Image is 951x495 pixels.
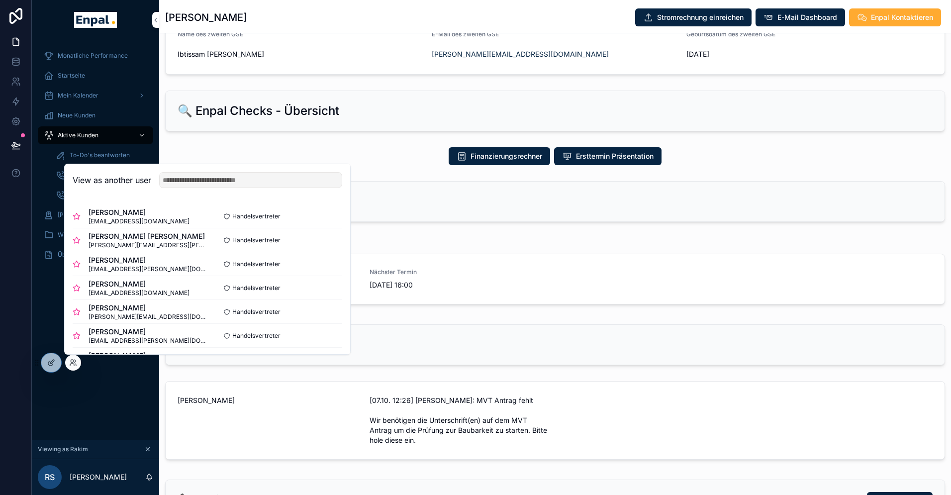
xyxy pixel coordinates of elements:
span: [PERSON_NAME][EMAIL_ADDRESS][DOMAIN_NAME] [89,313,207,321]
button: Enpal Kontaktieren [849,8,941,26]
span: [PERSON_NAME] [PERSON_NAME] [89,231,207,241]
span: Enpal Kontaktieren [871,12,933,22]
span: Aktive Kunden [58,131,98,139]
p: [PERSON_NAME] [70,472,127,482]
a: Monatliche Performance [38,47,153,65]
span: Handelsvertreter [232,236,281,244]
a: [PERSON_NAME] [38,206,153,224]
span: [EMAIL_ADDRESS][PERSON_NAME][DOMAIN_NAME] [89,337,207,345]
span: [PERSON_NAME] [89,255,207,265]
a: To-Do's beantworten [50,146,153,164]
a: Aktive Kunden [38,126,153,144]
span: Monatliche Performance [58,52,128,60]
a: Über mich [38,246,153,264]
span: Geburtsdatum des zweiten GSE [686,30,775,38]
a: Wissensdatenbank [38,226,153,244]
h2: 🔍 Enpal Checks - Übersicht [178,103,339,119]
span: [EMAIL_ADDRESS][DOMAIN_NAME] [89,217,190,225]
span: [PERSON_NAME] [89,303,207,313]
span: [PERSON_NAME] [178,396,358,405]
a: Abschlusstermine buchen [50,186,153,204]
span: [PERSON_NAME] [89,279,190,289]
button: Stromrechnung einreichen [635,8,752,26]
span: To-Do's beantworten [70,151,130,159]
button: Finanzierungsrechner [449,147,550,165]
span: Startseite [58,72,85,80]
span: Viewing as Rakim [38,445,88,453]
span: Ibtissam [PERSON_NAME] [178,49,424,59]
a: Mein Kalender [38,87,153,104]
span: Neue Kunden [58,111,95,119]
span: [EMAIL_ADDRESS][DOMAIN_NAME] [89,289,190,297]
span: Ersttermin Präsentation [576,151,654,161]
span: [DATE] [686,49,933,59]
span: Über mich [58,251,87,259]
span: [PERSON_NAME] [89,351,207,361]
span: Handelsvertreter [232,212,281,220]
div: scrollable content [32,40,159,277]
span: Wissensdatenbank [58,231,111,239]
a: Neue Kunden [38,106,153,124]
span: [DATE] 16:00 [370,280,550,290]
span: Handelsvertreter [232,308,281,316]
span: Nächster Termin [370,268,550,276]
a: Ersttermine buchen [50,166,153,184]
a: [PERSON_NAME][07.10. 12:26] [PERSON_NAME]: MVT Antrag fehlt Wir benötigen die Unterschrift(en) au... [166,382,945,459]
a: AbschlussterminNächster Termin[DATE] 16:00 [166,254,945,304]
span: E-Mail des zweiten GSE [432,30,499,38]
span: Name des zweiten GSE [178,30,243,38]
span: [PERSON_NAME] [89,207,190,217]
h2: View as another user [73,174,151,186]
span: Mein Kalender [58,92,98,99]
span: Handelsvertreter [232,332,281,340]
span: Finanzierungsrechner [471,151,542,161]
span: Stromrechnung einreichen [657,12,744,22]
span: E-Mail Dashboard [777,12,837,22]
span: [PERSON_NAME] [58,211,106,219]
a: [PERSON_NAME][EMAIL_ADDRESS][DOMAIN_NAME] [432,49,609,59]
span: Handelsvertreter [232,284,281,292]
span: [PERSON_NAME] [89,327,207,337]
h1: [PERSON_NAME] [165,10,247,24]
a: Startseite [38,67,153,85]
span: [07.10. 12:26] [PERSON_NAME]: MVT Antrag fehlt Wir benötigen die Unterschrift(en) auf dem MVT Ant... [370,396,550,445]
span: [PERSON_NAME][EMAIL_ADDRESS][PERSON_NAME][DOMAIN_NAME] [89,241,207,249]
button: Ersttermin Präsentation [554,147,662,165]
img: App logo [74,12,116,28]
span: RS [45,471,55,483]
span: [EMAIL_ADDRESS][PERSON_NAME][DOMAIN_NAME] [89,265,207,273]
span: Handelsvertreter [232,260,281,268]
button: E-Mail Dashboard [756,8,845,26]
